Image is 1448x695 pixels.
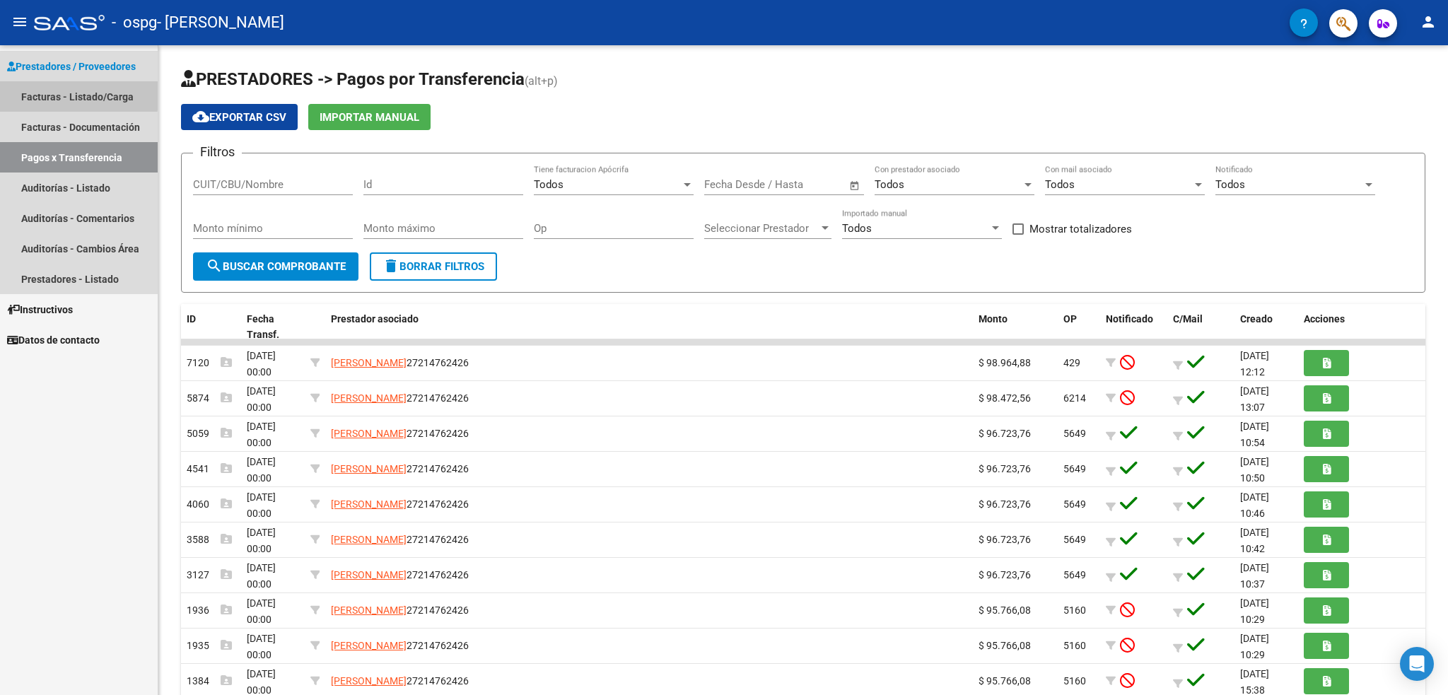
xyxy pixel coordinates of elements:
[331,392,469,404] span: 27214762426
[187,357,232,368] span: 7120
[187,428,232,439] span: 5059
[1063,498,1086,510] span: 5649
[1240,527,1269,554] span: [DATE] 10:42
[331,675,469,687] span: 27214762426
[979,640,1031,651] span: $ 95.766,08
[1173,313,1203,325] span: C/Mail
[704,178,750,191] input: Start date
[112,7,157,38] span: - ospg
[1240,421,1269,448] span: [DATE] 10:54
[1063,313,1077,325] span: OP
[331,569,469,580] span: 27214762426
[331,640,469,651] span: 27214762426
[247,527,276,554] span: [DATE] 00:00
[193,252,358,281] button: Buscar Comprobante
[1167,304,1234,351] datatable-header-cell: C/Mail
[192,108,209,125] mat-icon: cloud_download
[370,252,497,281] button: Borrar Filtros
[247,562,276,590] span: [DATE] 00:00
[979,463,1031,474] span: $ 96.723,76
[1063,675,1086,687] span: 5160
[1029,221,1132,238] span: Mostrar totalizadores
[763,178,831,191] input: End date
[11,13,28,30] mat-icon: menu
[331,428,469,439] span: 27214762426
[331,605,407,616] span: [PERSON_NAME]
[187,534,232,545] span: 3588
[1063,428,1086,439] span: 5649
[1420,13,1437,30] mat-icon: person
[187,463,232,474] span: 4541
[1106,313,1153,325] span: Notificado
[979,357,1031,368] span: $ 98.964,88
[187,675,232,687] span: 1384
[383,257,399,274] mat-icon: delete
[1240,385,1269,413] span: [DATE] 13:07
[157,7,284,38] span: - [PERSON_NAME]
[181,104,298,130] button: Exportar CSV
[7,59,136,74] span: Prestadores / Proveedores
[1063,463,1086,474] span: 5649
[842,222,872,235] span: Todos
[1240,456,1269,484] span: [DATE] 10:50
[1240,350,1269,378] span: [DATE] 12:12
[206,257,223,274] mat-icon: search
[247,421,276,448] span: [DATE] 00:00
[320,111,419,124] span: Importar Manual
[525,74,558,88] span: (alt+p)
[187,498,232,510] span: 4060
[206,260,346,273] span: Buscar Comprobante
[847,177,863,194] button: Open calendar
[534,178,564,191] span: Todos
[1240,313,1273,325] span: Creado
[331,675,407,687] span: [PERSON_NAME]
[1063,534,1086,545] span: 5649
[331,605,469,616] span: 27214762426
[331,357,407,368] span: [PERSON_NAME]
[331,534,469,545] span: 27214762426
[979,392,1031,404] span: $ 98.472,56
[187,640,232,651] span: 1935
[331,569,407,580] span: [PERSON_NAME]
[1400,647,1434,681] div: Open Intercom Messenger
[1045,178,1075,191] span: Todos
[973,304,1058,351] datatable-header-cell: Monto
[241,304,305,351] datatable-header-cell: Fecha Transf.
[1063,640,1086,651] span: 5160
[1100,304,1167,351] datatable-header-cell: Notificado
[331,428,407,439] span: [PERSON_NAME]
[7,302,73,317] span: Instructivos
[181,304,241,351] datatable-header-cell: ID
[331,357,469,368] span: 27214762426
[247,597,276,625] span: [DATE] 00:00
[1058,304,1100,351] datatable-header-cell: OP
[979,675,1031,687] span: $ 95.766,08
[979,428,1031,439] span: $ 96.723,76
[187,569,232,580] span: 3127
[247,491,276,519] span: [DATE] 00:00
[1240,562,1269,590] span: [DATE] 10:37
[1234,304,1298,351] datatable-header-cell: Creado
[331,534,407,545] span: [PERSON_NAME]
[193,142,242,162] h3: Filtros
[331,392,407,404] span: [PERSON_NAME]
[7,332,100,348] span: Datos de contacto
[1215,178,1245,191] span: Todos
[1298,304,1425,351] datatable-header-cell: Acciones
[979,498,1031,510] span: $ 96.723,76
[325,304,973,351] datatable-header-cell: Prestador asociado
[331,498,469,510] span: 27214762426
[247,350,276,378] span: [DATE] 00:00
[1240,597,1269,625] span: [DATE] 10:29
[247,385,276,413] span: [DATE] 00:00
[1240,633,1269,660] span: [DATE] 10:29
[979,605,1031,616] span: $ 95.766,08
[1240,491,1269,519] span: [DATE] 10:46
[1063,357,1080,368] span: 429
[247,313,279,341] span: Fecha Transf.
[979,534,1031,545] span: $ 96.723,76
[308,104,431,130] button: Importar Manual
[192,111,286,124] span: Exportar CSV
[331,640,407,651] span: [PERSON_NAME]
[331,463,469,474] span: 27214762426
